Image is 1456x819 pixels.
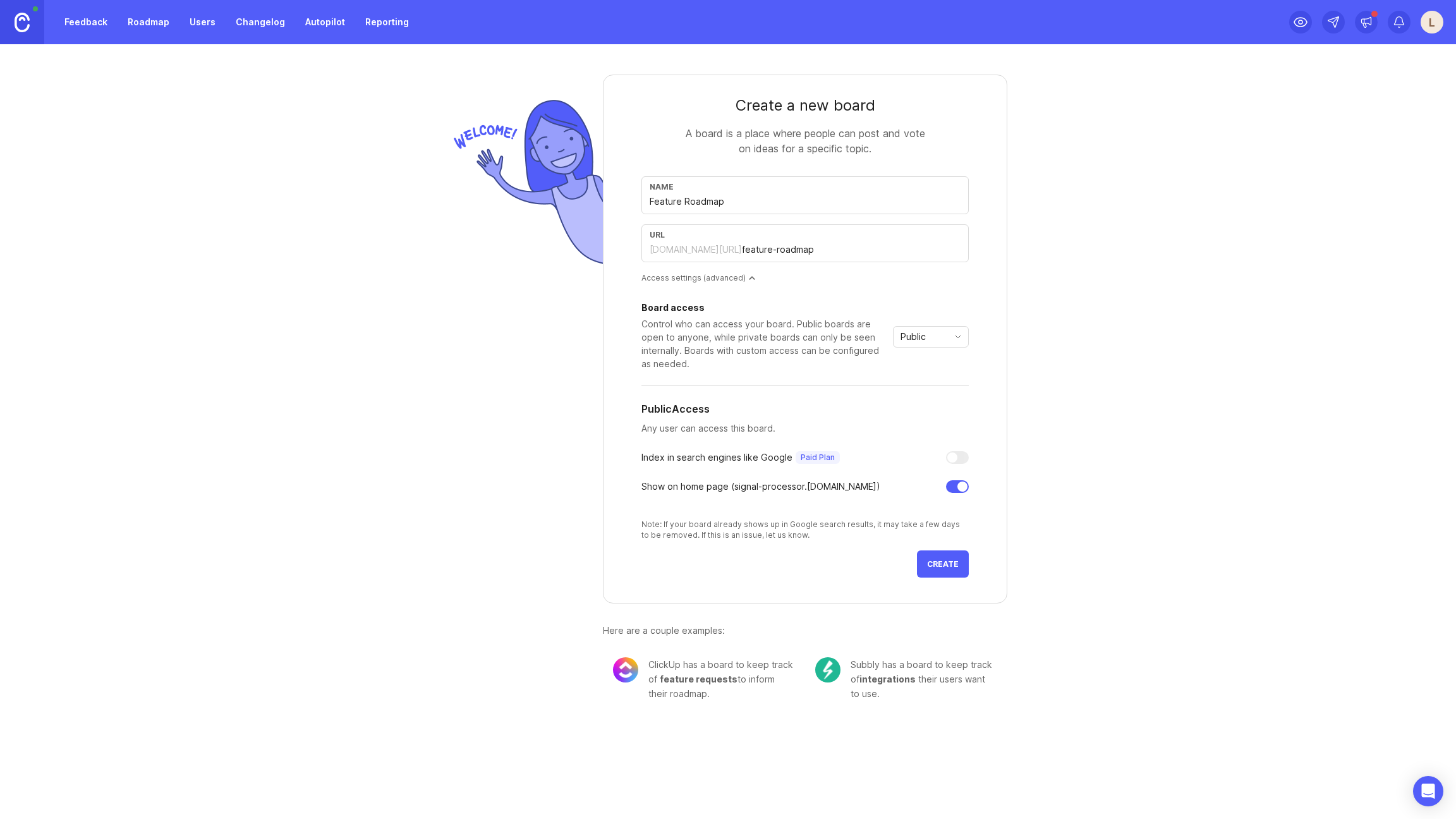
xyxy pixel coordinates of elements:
p: Any user can access this board. [641,422,969,435]
img: welcome-img-178bf9fb836d0a1529256ffe415d7085.png [449,95,603,270]
a: Changelog [228,11,293,33]
img: Canny Home [15,13,30,32]
div: Access settings (advanced) [641,272,969,283]
div: Board access [641,303,888,312]
span: integrations [859,674,916,684]
a: Feedback [57,11,115,33]
div: Show on home page ( signal-processor .[DOMAIN_NAME]) [641,480,880,494]
svg: toggle icon [948,332,968,342]
img: 8cacae02fdad0b0645cb845173069bf5.png [613,657,638,682]
div: url [650,230,961,240]
div: Create a new board [641,95,969,116]
button: Create [917,550,969,578]
a: Users [182,11,223,33]
img: c104e91677ce72f6b937eb7b5afb1e94.png [815,657,840,682]
button: L [1421,11,1443,33]
div: ClickUp has a board to keep track of to inform their roadmap. [648,657,795,701]
div: Index in search engines like Google [641,451,840,464]
a: Paid Plan [792,451,840,464]
input: feature-requests [742,243,961,257]
a: Autopilot [298,11,353,33]
span: Public [901,330,926,344]
div: A board is a place where people can post and vote on ideas for a specific topic. [679,126,931,156]
div: Open Intercom Messenger [1413,776,1443,806]
div: Subbly has a board to keep track of their users want to use. [851,657,997,701]
div: [DOMAIN_NAME][URL] [650,243,742,256]
h5: Public Access [641,401,710,416]
span: feature requests [660,674,737,684]
a: Roadmap [120,11,177,33]
div: Here are a couple examples: [603,624,1007,638]
div: Note: If your board already shows up in Google search results, it may take a few days to be remov... [641,519,969,540]
div: Name [650,182,961,191]
div: Control who can access your board. Public boards are open to anyone, while private boards can onl... [641,317,888,370]
p: Paid Plan [801,452,835,463]
input: Feature Requests [650,195,961,209]
a: Reporting [358,11,416,33]
div: toggle menu [893,326,969,348]
span: Create [927,559,959,569]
